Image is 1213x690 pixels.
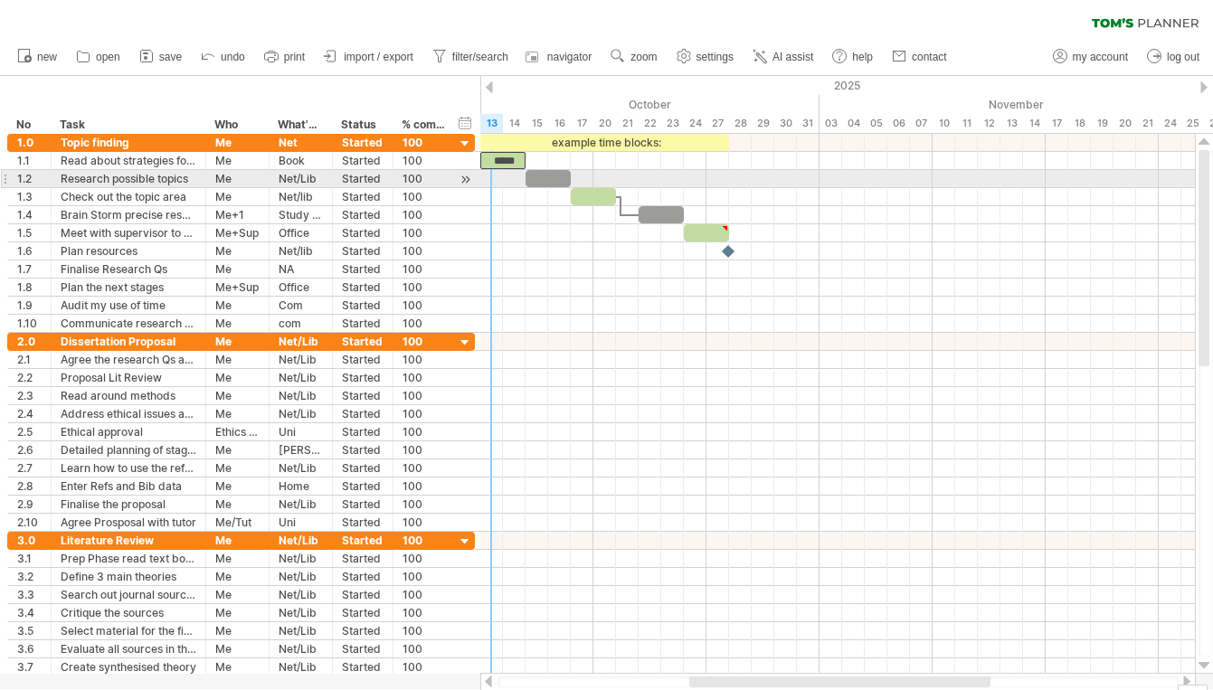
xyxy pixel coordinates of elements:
[1000,114,1023,133] div: Thursday, 13 November 2025
[215,640,260,657] div: Me
[215,369,260,386] div: Me
[1048,45,1133,69] a: my account
[279,206,323,223] div: Study Room
[61,622,196,639] div: Select material for the final Lit Review
[17,496,42,513] div: 2.9
[215,333,260,350] div: Me
[215,188,260,205] div: Me
[279,279,323,296] div: Office
[214,116,259,134] div: Who
[820,114,842,133] div: Monday, 3 November 2025
[978,114,1000,133] div: Wednesday, 12 November 2025
[342,550,384,567] div: Started
[403,477,446,495] div: 100
[526,170,571,187] div: ​
[403,297,446,314] div: 100
[1068,114,1091,133] div: Tuesday, 18 November 2025
[403,351,446,368] div: 100
[1113,114,1136,133] div: Thursday, 20 November 2025
[61,351,196,368] div: Agree the research Qs and scope
[279,532,323,549] div: Net/Lib
[215,604,260,621] div: Me
[61,658,196,676] div: Create synthesised theory
[452,51,508,63] span: filter/search
[342,622,384,639] div: Started
[403,441,446,458] div: 100
[852,51,873,63] span: help
[279,459,323,477] div: Net/Lib
[403,604,446,621] div: 100
[342,387,384,404] div: Started
[279,550,323,567] div: Net/Lib
[215,224,260,241] div: Me+Sup
[403,586,446,603] div: 100
[630,51,657,63] span: zoom
[342,640,384,657] div: Started
[279,405,323,422] div: Net/Lib
[910,114,933,133] div: Friday, 7 November 2025
[215,586,260,603] div: Me
[215,496,260,513] div: Me
[342,333,384,350] div: Started
[215,206,260,223] div: Me+1
[1073,51,1128,63] span: my account
[342,658,384,676] div: Started
[403,550,446,567] div: 100
[523,45,597,69] a: navigator
[17,224,42,241] div: 1.5
[342,297,384,314] div: Started
[342,568,384,585] div: Started
[17,514,42,531] div: 2.10
[221,51,245,63] span: undo
[61,423,196,440] div: Ethical approval
[17,333,42,350] div: 2.0
[279,351,323,368] div: Net/Lib
[480,114,503,133] div: Monday, 13 October 2025
[60,116,195,134] div: Task
[17,459,42,477] div: 2.7
[215,514,260,531] div: Me/Tut
[61,441,196,458] div: Detailed planning of stages
[61,170,196,187] div: Research possible topics
[215,279,260,296] div: Me+Sup
[403,640,446,657] div: 100
[342,260,384,278] div: Started
[17,640,42,657] div: 3.6
[159,51,182,63] span: save
[639,206,684,223] div: ​
[215,441,260,458] div: Me
[672,45,739,69] a: settings
[61,279,196,296] div: Plan the next stages
[342,224,384,241] div: Started
[17,622,42,639] div: 3.5
[284,51,305,63] span: print
[403,405,446,422] div: 100
[71,45,126,69] a: open
[279,242,323,260] div: Net/lib
[1142,45,1205,69] a: log out
[403,514,446,531] div: 100
[17,550,42,567] div: 3.1
[403,315,446,332] div: 100
[215,315,260,332] div: Me
[17,586,42,603] div: 3.3
[61,568,196,585] div: Define 3 main theories
[17,441,42,458] div: 2.6
[616,114,639,133] div: Tuesday, 21 October 2025
[215,387,260,404] div: Me
[17,387,42,404] div: 2.3
[215,260,260,278] div: Me
[61,477,196,495] div: Enter Refs and Bib data
[279,423,323,440] div: Uni
[797,114,820,133] div: Friday, 31 October 2025
[279,604,323,621] div: Net/Lib
[403,568,446,585] div: 100
[279,622,323,639] div: Net/Lib
[342,604,384,621] div: Started
[342,188,384,205] div: Started
[17,170,42,187] div: 1.2
[403,532,446,549] div: 100
[61,242,196,260] div: Plan resources
[17,297,42,314] div: 1.9
[135,45,187,69] a: save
